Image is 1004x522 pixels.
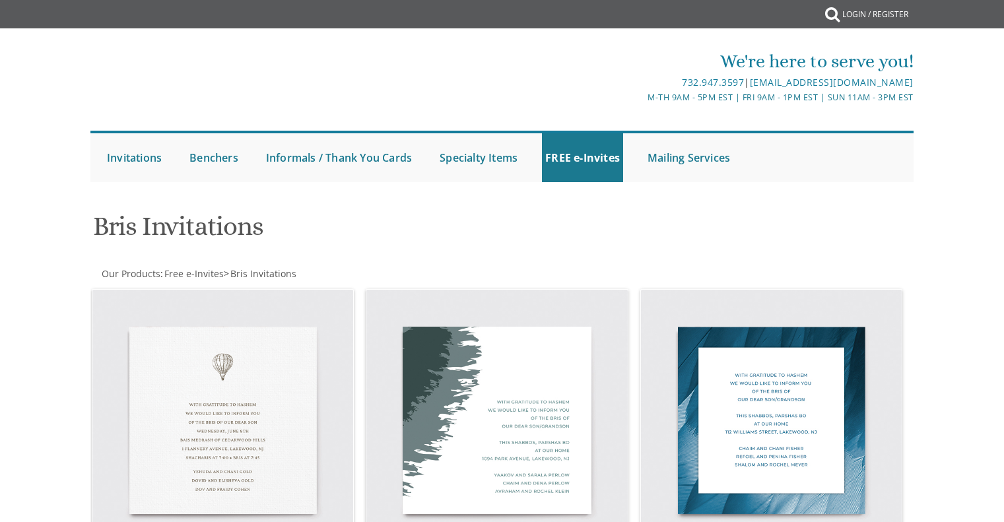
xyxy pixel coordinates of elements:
[186,133,242,182] a: Benchers
[366,48,914,75] div: We're here to serve you!
[224,267,296,280] span: >
[436,133,521,182] a: Specialty Items
[90,267,502,280] div: :
[93,212,632,251] h1: Bris Invitations
[366,90,914,104] div: M-Th 9am - 5pm EST | Fri 9am - 1pm EST | Sun 11am - 3pm EST
[104,133,165,182] a: Invitations
[164,267,224,280] span: Free e-Invites
[644,133,733,182] a: Mailing Services
[229,267,296,280] a: Bris Invitations
[163,267,224,280] a: Free e-Invites
[682,76,744,88] a: 732.947.3597
[750,76,914,88] a: [EMAIL_ADDRESS][DOMAIN_NAME]
[542,133,623,182] a: FREE e-Invites
[100,267,160,280] a: Our Products
[263,133,415,182] a: Informals / Thank You Cards
[366,75,914,90] div: |
[230,267,296,280] span: Bris Invitations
